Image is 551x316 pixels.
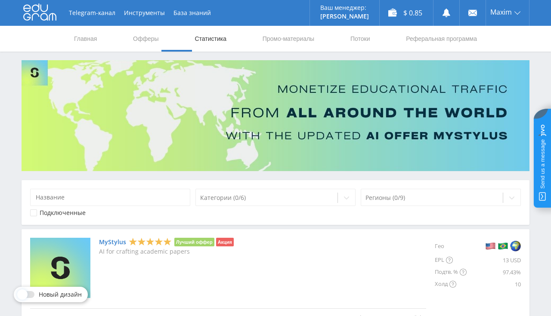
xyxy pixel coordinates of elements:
li: Лучший оффер [174,238,214,246]
a: Реферальная программа [405,26,478,52]
input: Название [30,189,190,206]
a: Потоки [350,26,371,52]
a: Главная [73,26,98,52]
div: 13 USD [467,254,521,266]
div: 97.43% [467,266,521,278]
li: Акция [216,238,234,246]
p: Ваш менеджер: [320,4,369,11]
div: EPL [435,254,467,266]
a: Статистика [194,26,227,52]
div: Подтв. % [435,266,467,278]
a: Промо-материалы [262,26,315,52]
a: MyStylus [99,239,126,245]
div: 5 Stars [129,237,172,246]
div: 10 [467,278,521,290]
span: Новый дизайн [39,291,82,298]
a: Офферы [132,26,160,52]
div: Холд [435,278,467,290]
p: [PERSON_NAME] [320,13,369,20]
div: Подключенные [40,209,86,216]
div: Гео [435,238,467,254]
img: Banner [22,60,529,171]
img: MyStylus [30,238,90,298]
span: Maxim [490,9,512,15]
p: AI for crafting academic papers [99,248,234,255]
